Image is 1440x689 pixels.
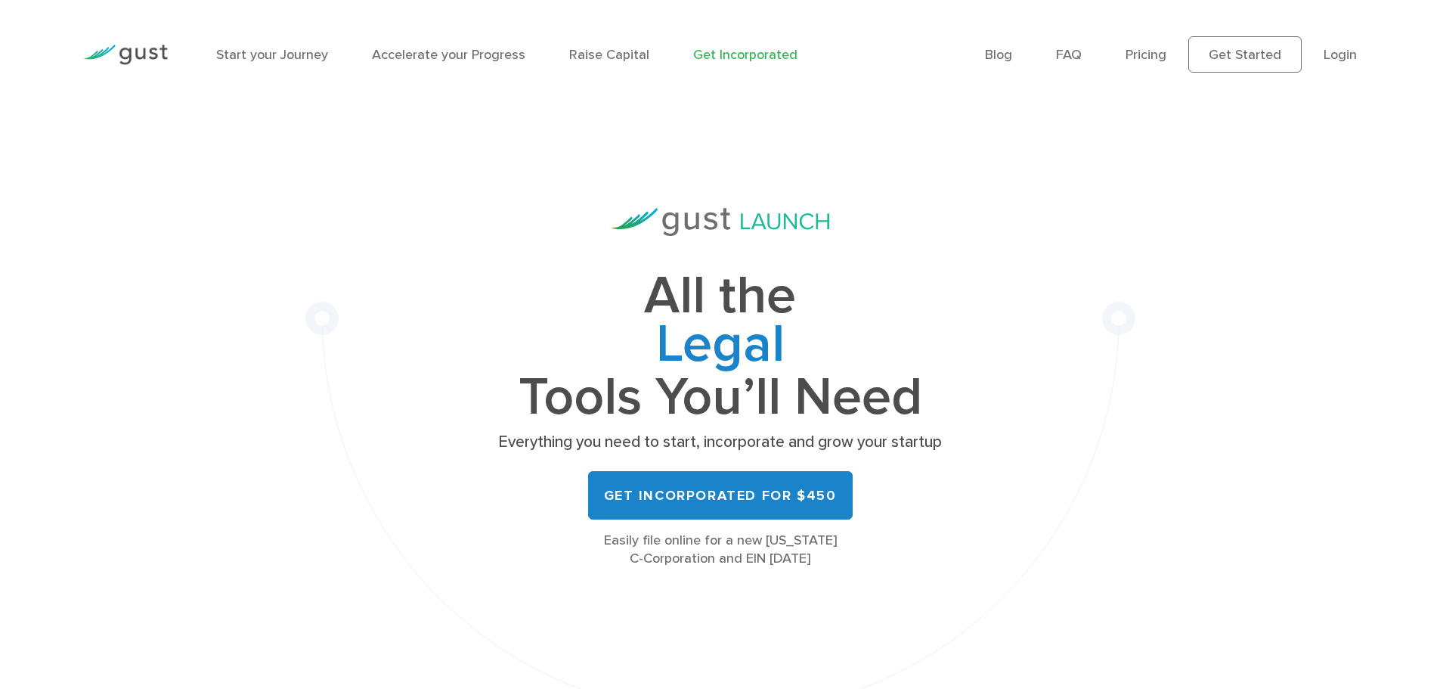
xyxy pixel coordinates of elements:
[494,532,947,568] div: Easily file online for a new [US_STATE] C-Corporation and EIN [DATE]
[588,471,853,520] a: Get Incorporated for $450
[83,45,168,65] img: Gust Logo
[1188,36,1302,73] a: Get Started
[494,272,947,421] h1: All the Tools You’ll Need
[494,321,947,374] span: Legal
[216,47,328,63] a: Start your Journey
[1126,47,1166,63] a: Pricing
[1324,47,1357,63] a: Login
[372,47,525,63] a: Accelerate your Progress
[985,47,1012,63] a: Blog
[693,47,797,63] a: Get Incorporated
[569,47,649,63] a: Raise Capital
[1056,47,1082,63] a: FAQ
[612,208,829,236] img: Gust Launch Logo
[494,432,947,453] p: Everything you need to start, incorporate and grow your startup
